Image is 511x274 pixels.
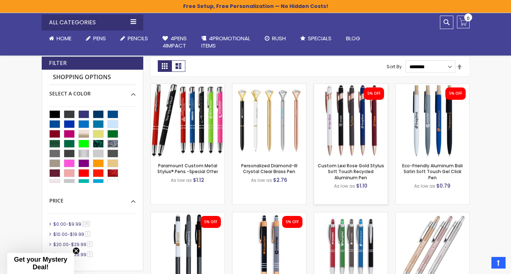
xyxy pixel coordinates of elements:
[73,247,80,254] button: Close teaser
[436,182,450,189] span: $0.79
[87,251,92,257] span: 3
[308,34,331,42] span: Specials
[87,241,92,247] span: 6
[367,91,380,96] div: 5% OFF
[201,34,250,49] span: 4PROMOTIONAL ITEMS
[314,212,388,218] a: Promotional Hope Stylus Satin Soft Touch Click Metal Pen
[7,253,74,274] div: Get your Mystery Deal!Close teaser
[414,183,435,189] span: As low as
[314,83,388,90] a: Custom Lexi Rose Gold Stylus Soft Touch Recycled Aluminum Pen
[79,30,113,46] a: Pens
[339,30,367,46] a: Blog
[318,163,384,180] a: Custom Lexi Rose Gold Stylus Soft Touch Recycled Aluminum Pen
[232,83,306,90] a: Personalized Diamond-III Crystal Clear Brass Pen
[241,163,297,175] a: Personalized Diamond-III Crystal Clear Brass Pen
[42,30,79,46] a: Home
[314,84,388,158] img: Custom Lexi Rose Gold Stylus Soft Touch Recycled Aluminum Pen
[113,30,155,46] a: Pencils
[151,84,224,158] img: Paramount Custom Metal Stylus® Pens -Special Offer
[53,231,67,237] span: $10.00
[51,251,95,258] a: $30.00-$39.993
[346,34,360,42] span: Blog
[69,221,81,227] span: $9.99
[14,256,67,271] span: Get your Mystery Deal!
[53,251,69,258] span: $30.00
[51,241,95,248] a: $20.00-$29.996
[402,163,463,180] a: Eco-Friendly Aluminum Bali Satin Soft Touch Gel Click Pen
[467,15,470,22] span: 0
[57,34,71,42] span: Home
[232,212,306,218] a: Personalized Copper Penny Stylus Satin Soft Touch Click Metal Pen
[272,34,286,42] span: Rush
[155,30,194,54] a: 4Pens4impact
[194,30,257,54] a: 4PROMOTIONALITEMS
[273,176,287,184] span: $2.76
[449,91,462,96] div: 5% OFF
[151,212,224,218] a: Custom Recycled Fleetwood Stylus Satin Soft Touch Gel Click Pen
[53,241,69,248] span: $20.00
[334,183,355,189] span: As low as
[85,231,90,237] span: 3
[193,176,204,184] span: $1.12
[158,60,172,72] strong: Grid
[70,231,84,237] span: $19.99
[387,64,402,70] label: Sort By
[49,192,136,204] div: Price
[457,16,470,28] a: 0
[71,251,86,258] span: $39.99
[286,220,299,225] div: 5% OFF
[93,34,106,42] span: Pens
[157,163,218,175] a: Paramount Custom Metal Stylus® Pens -Special Offer
[257,30,293,46] a: Rush
[151,83,224,90] a: Paramount Custom Metal Stylus® Pens -Special Offer
[356,182,367,189] span: $1.10
[293,30,339,46] a: Specials
[42,15,143,30] div: All Categories
[51,231,93,237] a: $10.00-$19.993
[82,221,90,226] span: 195
[396,84,469,158] img: Eco-Friendly Aluminum Bali Satin Soft Touch Gel Click Pen
[171,177,192,183] span: As low as
[49,85,136,97] div: Select A Color
[396,83,469,90] a: Eco-Friendly Aluminum Bali Satin Soft Touch Gel Click Pen
[232,84,306,158] img: Personalized Diamond-III Crystal Clear Brass Pen
[204,220,217,225] div: 5% OFF
[396,212,469,218] a: Promo Broadway Stylus Metallic Click Metal Pen
[53,221,66,227] span: $0.00
[51,221,93,227] a: $0.00-$9.99195
[251,177,272,183] span: As low as
[491,257,506,269] a: Top
[128,34,148,42] span: Pencils
[162,34,187,49] span: 4Pens 4impact
[49,70,136,85] strong: Shopping Options
[49,59,67,67] strong: Filter
[71,241,86,248] span: $29.99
